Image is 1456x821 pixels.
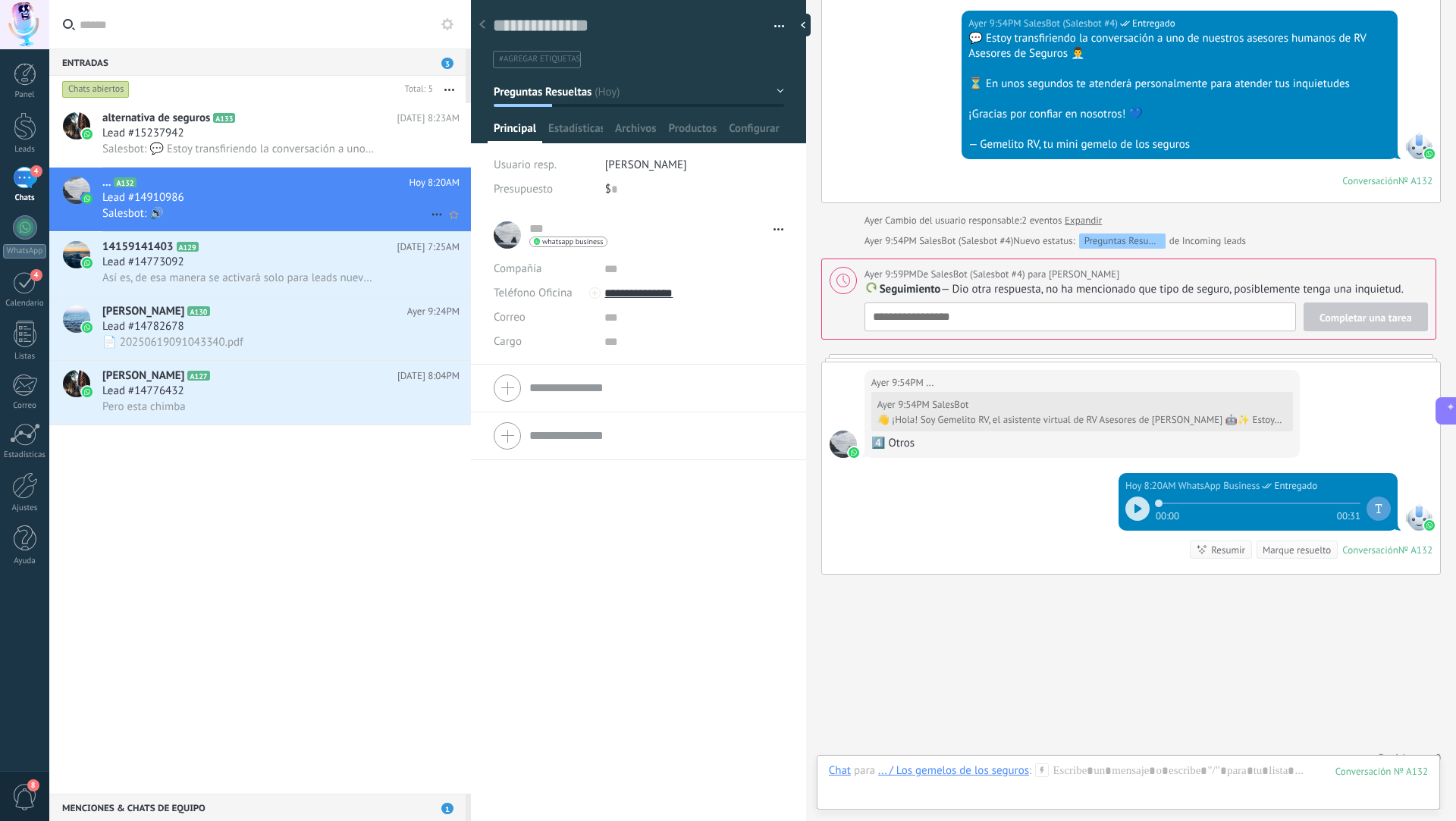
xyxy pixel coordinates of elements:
[494,281,573,306] button: Teléfono Oficina
[102,240,174,255] span: 14159141403
[102,142,376,156] span: Salesbot: 💬 Estoy transfiriendo la conversación a uno de nuestros asesores humanos de RV Asesores...
[102,319,184,334] span: Lead #14782678
[49,168,471,231] a: avataricon...A132Hoy 8:20AMLead #14910986Salesbot: 🔊
[968,77,1391,92] div: ⏳ En unos segundos te atenderá personalmente para atender tus inquietudes
[1125,478,1178,494] div: Hoy 8:20AM
[1319,312,1412,323] span: Completar una tarea
[871,375,926,390] div: Ayer 9:54PM
[871,436,1294,451] div: 4️⃣ Otros
[729,121,779,143] span: Configurar
[441,803,453,814] span: 1
[1405,503,1432,531] span: WhatsApp Business
[3,244,46,259] div: WhatsApp
[830,431,857,458] span: ...
[102,400,186,414] span: Pero esta chimba
[409,175,460,190] span: Hoy 8:20AM
[114,177,136,187] span: A132
[864,233,919,249] div: Ayer 9:54PM
[82,258,93,268] img: icon
[864,213,1103,228] div: Cambio del usuario responsable:
[49,296,471,360] a: avataricon[PERSON_NAME]A130Ayer 9:24PMLead #14782678📄 20250619091043340.pdf
[397,240,460,255] span: [DATE] 7:25AM
[1079,233,1166,249] div: Preguntas Resueltas
[1029,763,1031,779] span: :
[877,414,1284,426] div: 👋 ¡Hola! Soy Gemelito RV, el asistente virtual de RV Asesores de [PERSON_NAME] 🤖✨ Estoy aquí para...
[177,242,199,252] span: A129
[968,31,1391,61] div: 💬 Estoy transfiriendo la conversación a uno de nuestros asesores humanos de RV Asesores de Seguro...
[27,779,39,791] span: 8
[49,361,471,425] a: avataricon[PERSON_NAME]A127[DATE] 8:04PMLead #14776432Pero esta chimba
[795,14,811,36] div: Ocultar
[30,269,42,281] span: 4
[494,257,593,281] div: Compañía
[82,193,93,204] img: icon
[102,126,184,141] span: Lead #15237942
[3,90,47,100] div: Panel
[102,271,376,285] span: Así es, de esa manera se activará solo para leads nuevos siempre y cuando el disparador esté en l...
[919,234,1013,247] span: SalesBot (Salesbot #4)
[494,286,573,300] span: Teléfono Oficina
[1342,544,1398,556] div: Conversación
[968,107,1391,122] div: ¡Gracias por confiar en nosotros! 💙
[968,137,1391,152] div: — Gemelito RV, tu mini gemelo de los seguros
[49,103,471,167] a: avatariconalternativa de segurosA133[DATE] 8:23AMLead #15237942Salesbot: 💬 Estoy transfiriendo la...
[669,121,717,143] span: Productos
[968,16,1023,31] div: Ayer 9:54PM
[102,255,184,270] span: Lead #14773092
[82,129,93,139] img: icon
[213,113,235,123] span: A133
[397,111,460,126] span: [DATE] 8:23AM
[3,193,47,203] div: Chats
[3,556,47,566] div: Ayuda
[542,238,603,246] span: whatsapp business
[102,175,111,190] span: ...
[880,282,941,296] span: Seguimiento
[1335,765,1428,778] div: 132
[494,158,557,172] span: Usuario resp.
[102,206,164,221] span: Salesbot: 🔊
[1263,543,1331,557] div: Marque resuelto
[499,54,580,64] span: #agregar etiquetas
[49,232,471,296] a: avataricon14159141403A129[DATE] 7:25AMLead #14773092Así es, de esa manera se activará solo para l...
[864,282,1428,297] p: — Dio otra respuesta, no ha mencionado que tipo de seguro, posiblemente tenga una inquietud.
[864,267,1120,282] div: De SalesBot (Salesbot #4) para [PERSON_NAME]
[1304,302,1428,331] button: Completar una tarea
[441,58,453,69] span: 3
[1156,509,1179,521] span: 00:00
[605,177,784,202] div: $
[102,190,184,205] span: Lead #14910986
[187,306,209,316] span: A130
[1436,751,1441,764] span: 0
[82,322,93,333] img: icon
[1398,544,1432,556] div: № A132
[49,794,466,821] div: Menciones & Chats de equipo
[1337,509,1360,521] span: 00:31
[1024,16,1118,31] span: SalesBot (Salesbot #4)
[1178,478,1260,494] span: WhatsApp Business
[30,165,42,177] span: 4
[3,503,47,513] div: Ajustes
[3,450,47,460] div: Estadísticas
[1013,233,1246,249] div: de Incoming leads
[102,384,184,399] span: Lead #14776432
[494,306,526,330] button: Correo
[1211,543,1245,557] div: Resumir
[605,158,687,172] span: [PERSON_NAME]
[1424,149,1435,159] img: waba.svg
[494,330,593,354] div: Cargo
[102,111,210,126] span: alternativa de seguros
[1132,16,1175,31] span: Entregado
[1424,520,1435,531] img: waba.svg
[1379,751,1441,764] a: Participantes:0
[1013,233,1075,249] span: Nuevo estatus:
[494,177,594,202] div: Presupuesto
[878,763,1029,777] div: ... / Los gemelos de los seguros
[102,335,243,349] span: 📄 20250619091043340.pdf
[62,80,130,99] div: Chats abiertos
[854,763,875,779] span: para
[1021,213,1062,228] span: 2 eventos
[102,304,184,319] span: [PERSON_NAME]
[187,371,209,381] span: A127
[864,213,885,228] div: Ayer
[494,153,594,177] div: Usuario resp.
